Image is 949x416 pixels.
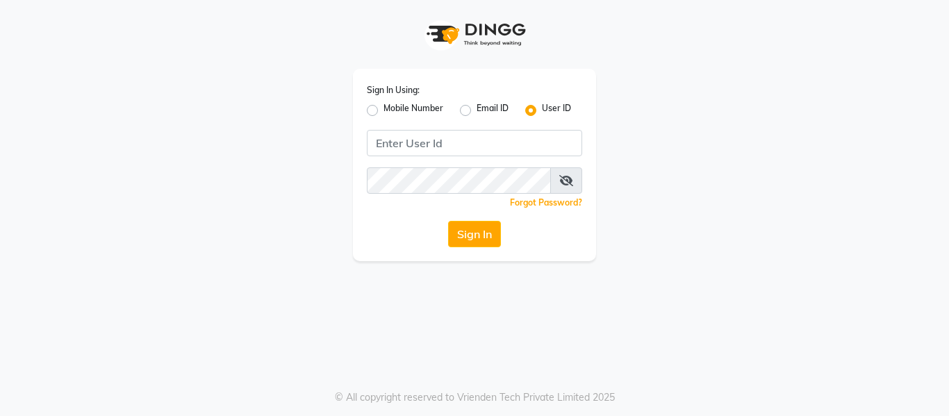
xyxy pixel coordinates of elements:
[367,130,582,156] input: Username
[383,102,443,119] label: Mobile Number
[367,167,551,194] input: Username
[477,102,509,119] label: Email ID
[448,221,501,247] button: Sign In
[419,14,530,55] img: logo1.svg
[510,197,582,208] a: Forgot Password?
[367,84,420,97] label: Sign In Using:
[542,102,571,119] label: User ID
